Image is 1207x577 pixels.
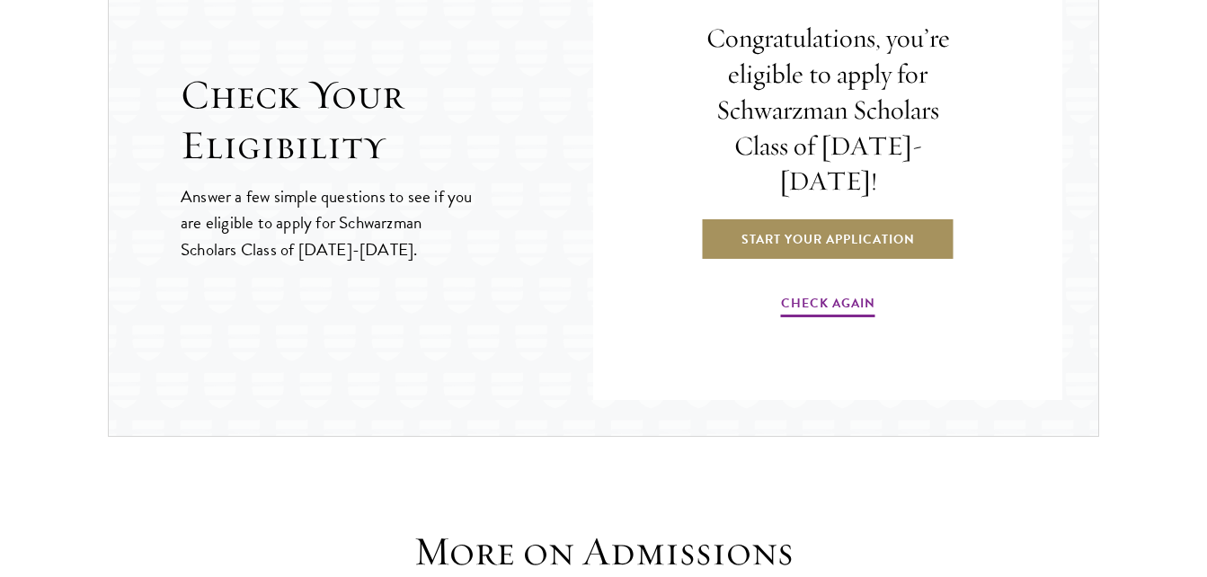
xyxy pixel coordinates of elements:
a: Start Your Application [701,217,955,261]
h2: Check Your Eligibility [181,70,593,171]
p: Answer a few simple questions to see if you are eligible to apply for Schwarzman Scholars Class o... [181,183,475,262]
h4: Congratulations, you’re eligible to apply for Schwarzman Scholars Class of [DATE]-[DATE]! [692,21,963,200]
h3: More on Admissions [325,527,883,577]
a: Check Again [781,292,875,320]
